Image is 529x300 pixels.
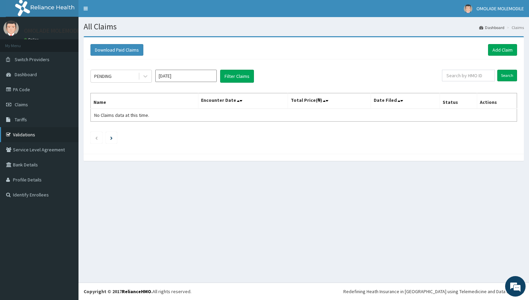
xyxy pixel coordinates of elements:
[94,112,149,118] span: No Claims data at this time.
[155,70,217,82] input: Select Month and Year
[84,22,524,31] h1: All Claims
[220,70,254,83] button: Filter Claims
[15,71,37,78] span: Dashboard
[110,135,113,141] a: Next page
[84,288,153,295] strong: Copyright © 2017 .
[476,5,524,12] span: OMOLADE MOLEMODILE
[371,93,440,109] th: Date Filed
[122,288,151,295] a: RelianceHMO
[78,283,529,300] footer: All rights reserved.
[464,4,472,13] img: User Image
[91,93,198,109] th: Name
[24,37,40,42] a: Online
[288,93,371,109] th: Total Price(₦)
[15,56,49,63] span: Switch Providers
[15,101,28,108] span: Claims
[90,44,143,56] button: Download Paid Claims
[343,288,524,295] div: Redefining Heath Insurance in [GEOGRAPHIC_DATA] using Telemedicine and Data Science!
[440,93,477,109] th: Status
[3,21,19,36] img: User Image
[477,93,517,109] th: Actions
[479,25,504,30] a: Dashboard
[94,73,112,80] div: PENDING
[198,93,288,109] th: Encounter Date
[505,25,524,30] li: Claims
[95,135,98,141] a: Previous page
[488,44,517,56] a: Add Claim
[497,70,517,81] input: Search
[442,70,495,81] input: Search by HMO ID
[24,28,85,34] p: OMOLADE MOLEMODILE
[15,117,27,123] span: Tariffs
